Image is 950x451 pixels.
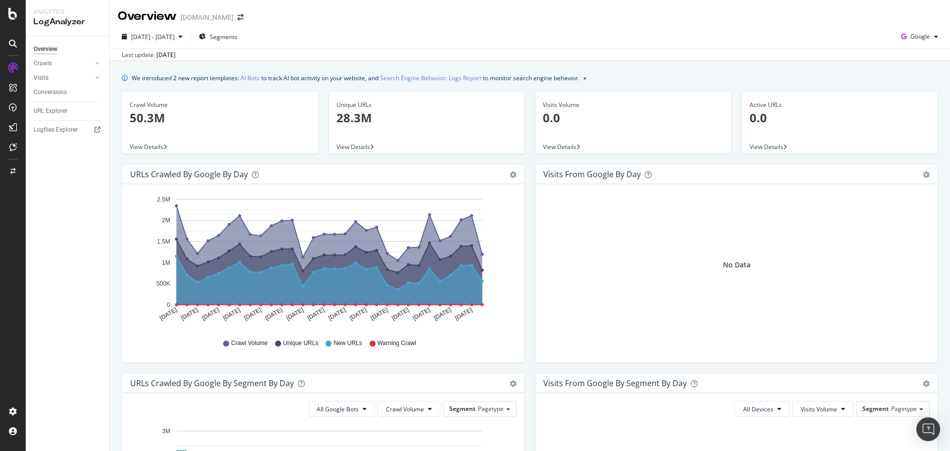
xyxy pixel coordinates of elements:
button: All Google Bots [308,401,375,417]
text: 500K [156,280,170,287]
span: All Google Bots [317,405,359,413]
a: Crawls [34,58,93,69]
text: 0 [167,301,170,308]
div: Crawls [34,58,52,69]
button: [DATE] - [DATE] [118,29,187,45]
text: [DATE] [412,306,431,322]
div: Analytics [34,8,101,16]
span: View Details [750,143,783,151]
span: View Details [336,143,370,151]
span: Pagetype [478,404,504,413]
a: URL Explorer [34,106,102,116]
div: URLs Crawled by Google By Segment By Day [130,378,294,388]
span: Segments [210,33,237,41]
span: Google [910,32,930,41]
p: 0.0 [543,109,724,126]
text: [DATE] [158,306,178,322]
text: [DATE] [306,306,326,322]
span: Warning Crawl [378,339,416,348]
text: [DATE] [390,306,410,322]
svg: A chart. [130,192,513,330]
div: Open Intercom Messenger [916,417,940,441]
a: Visits [34,73,93,83]
div: No Data [723,260,751,270]
text: [DATE] [370,306,389,322]
text: [DATE] [432,306,452,322]
div: Visits Volume [543,100,724,109]
span: Segment [862,404,889,413]
text: 1M [162,259,170,266]
span: New URLs [333,339,362,348]
div: info banner [122,73,938,83]
p: 28.3M [336,109,518,126]
span: Crawl Volume [386,405,424,413]
button: Segments [195,29,241,45]
div: Conversions [34,87,67,98]
text: [DATE] [327,306,347,322]
span: Pagetype [891,404,917,413]
span: Unique URLs [283,339,318,348]
button: Visits Volume [792,401,854,417]
a: Search Engine Behavior: Logs Report [380,73,481,83]
span: Visits Volume [801,405,837,413]
div: Unique URLs [336,100,518,109]
div: Visits [34,73,48,83]
div: Crawl Volume [130,100,311,109]
button: close banner [581,71,589,85]
div: Visits from Google By Segment By Day [543,378,687,388]
text: [DATE] [264,306,284,322]
span: [DATE] - [DATE] [131,33,175,41]
div: gear [923,380,930,387]
a: AI Bots [240,73,260,83]
div: URL Explorer [34,106,67,116]
text: [DATE] [348,306,368,322]
a: Logfiles Explorer [34,125,102,135]
text: 3M [162,428,170,435]
div: Active URLs [750,100,931,109]
text: [DATE] [201,306,221,322]
div: arrow-right-arrow-left [237,14,243,21]
text: [DATE] [180,306,199,322]
span: Crawl Volume [231,339,268,348]
text: [DATE] [285,306,305,322]
span: View Details [543,143,576,151]
span: All Devices [743,405,773,413]
a: Conversions [34,87,102,98]
div: gear [510,171,517,178]
span: Segment [449,404,475,413]
div: [DATE] [156,50,176,59]
text: [DATE] [454,306,474,322]
div: gear [510,380,517,387]
div: Visits from Google by day [543,169,641,179]
div: We introduced 2 new report templates: to track AI bot activity on your website, and to monitor se... [132,73,579,83]
p: 50.3M [130,109,311,126]
a: Overview [34,44,102,54]
div: Overview [118,8,177,25]
div: URLs Crawled by Google by day [130,169,248,179]
text: 2.5M [157,196,170,203]
text: [DATE] [243,306,263,322]
div: Logfiles Explorer [34,125,78,135]
button: All Devices [735,401,790,417]
span: View Details [130,143,163,151]
div: [DOMAIN_NAME] [181,12,234,22]
div: Last update [122,50,176,59]
button: Google [897,29,942,45]
div: Overview [34,44,57,54]
text: [DATE] [222,306,241,322]
text: 1.5M [157,238,170,245]
p: 0.0 [750,109,931,126]
text: 2M [162,217,170,224]
button: Crawl Volume [378,401,440,417]
div: gear [923,171,930,178]
div: LogAnalyzer [34,16,101,28]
